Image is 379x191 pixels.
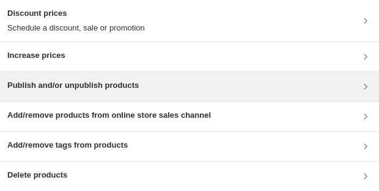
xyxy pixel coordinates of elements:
[7,49,65,62] h3: Increase prices
[7,22,145,34] p: Schedule a discount, sale or promotion
[7,79,139,92] h3: Publish and/or unpublish products
[7,139,128,151] h3: Add/remove tags from products
[7,169,67,181] h3: Delete products
[7,7,145,20] h3: Discount prices
[7,109,211,121] h3: Add/remove products from online store sales channel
